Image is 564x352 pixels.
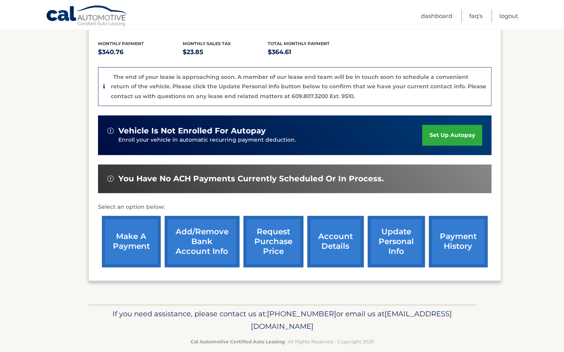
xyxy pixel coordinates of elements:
p: Enroll your vehicle in automatic recurring payment deduction. [118,136,423,144]
span: Monthly sales Tax [183,41,231,46]
a: make a payment [102,216,161,267]
img: alert-white.svg [107,175,114,182]
a: Add/Remove bank account info [165,216,239,267]
strong: Cal Automotive Certified Auto Leasing [190,339,285,345]
p: $23.85 [183,47,268,58]
a: Logout [499,9,518,22]
span: Total Monthly Payment [268,41,330,46]
a: Dashboard [421,9,452,22]
a: account details [307,216,364,267]
p: $364.61 [268,47,353,58]
a: set up autopay [422,125,482,146]
a: payment history [429,216,488,267]
img: alert-white.svg [107,128,114,134]
span: You have no ACH payments currently scheduled or in process. [118,174,384,184]
span: vehicle is not enrolled for autopay [118,126,266,136]
p: Select an option below: [98,202,491,212]
span: [PHONE_NUMBER] [267,309,336,318]
p: If you need assistance, please contact us at: or email us at [93,308,471,333]
p: - All Rights Reserved - Copyright 2025 [93,337,471,346]
a: Cal Automotive [46,5,128,28]
p: $340.76 [98,47,183,58]
a: request purchase price [243,216,303,267]
span: Monthly Payment [98,41,144,46]
a: update personal info [368,216,425,267]
p: The end of your lease is approaching soon. A member of our lease end team will be in touch soon t... [111,73,486,100]
a: FAQ's [469,9,482,22]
